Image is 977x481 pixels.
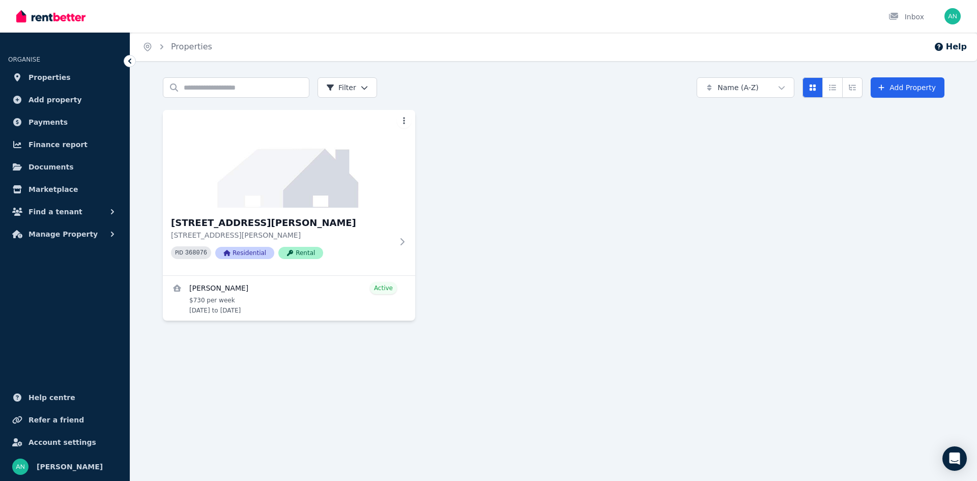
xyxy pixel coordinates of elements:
[8,202,122,222] button: Find a tenant
[717,82,759,93] span: Name (A-Z)
[944,8,961,24] img: Andy Nguyen
[28,161,74,173] span: Documents
[163,276,415,321] a: View details for Steven Schuback
[8,157,122,177] a: Documents
[28,94,82,106] span: Add property
[163,110,415,208] img: 4 Amanda St, Cleveland
[8,134,122,155] a: Finance report
[934,41,967,53] button: Help
[842,77,863,98] button: Expanded list view
[171,216,393,230] h3: [STREET_ADDRESS][PERSON_NAME]
[802,77,823,98] button: Card view
[8,224,122,244] button: Manage Property
[942,446,967,471] div: Open Intercom Messenger
[215,247,274,259] span: Residential
[697,77,794,98] button: Name (A-Z)
[163,110,415,275] a: 4 Amanda St, Cleveland[STREET_ADDRESS][PERSON_NAME][STREET_ADDRESS][PERSON_NAME]PID 368076Residen...
[318,77,377,98] button: Filter
[171,42,212,51] a: Properties
[185,249,207,257] code: 368076
[28,71,71,83] span: Properties
[397,114,411,128] button: More options
[888,12,924,22] div: Inbox
[8,112,122,132] a: Payments
[28,414,84,426] span: Refer a friend
[278,247,323,259] span: Rental
[171,230,393,240] p: [STREET_ADDRESS][PERSON_NAME]
[12,459,28,475] img: Andy Nguyen
[16,9,85,24] img: RentBetter
[822,77,843,98] button: Compact list view
[28,138,88,151] span: Finance report
[8,432,122,452] a: Account settings
[28,228,98,240] span: Manage Property
[28,391,75,404] span: Help centre
[37,461,103,473] span: [PERSON_NAME]
[8,387,122,408] a: Help centre
[802,77,863,98] div: View options
[8,90,122,110] a: Add property
[8,56,40,63] span: ORGANISE
[130,33,224,61] nav: Breadcrumb
[28,436,96,448] span: Account settings
[28,116,68,128] span: Payments
[8,410,122,430] a: Refer a friend
[28,206,82,218] span: Find a tenant
[28,183,78,195] span: Marketplace
[175,250,183,256] small: PID
[326,82,356,93] span: Filter
[871,77,944,98] a: Add Property
[8,179,122,200] a: Marketplace
[8,67,122,88] a: Properties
